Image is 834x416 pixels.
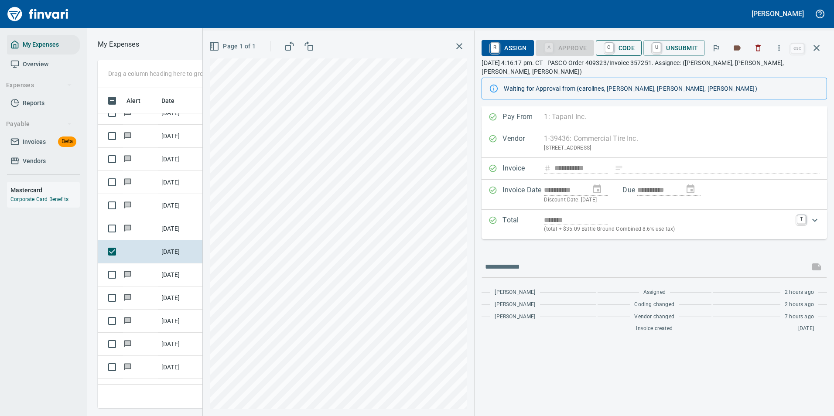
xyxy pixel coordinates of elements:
span: Expenses [6,80,72,91]
td: [DATE] [158,356,202,379]
span: Has messages [123,295,132,300]
td: [DATE] [158,310,202,333]
button: Discard [749,38,768,58]
td: [DATE] [158,171,202,194]
span: Beta [58,136,76,147]
td: 96567.FAB [202,148,280,171]
div: Expand [482,210,827,239]
a: esc [791,44,804,53]
span: Has messages [123,364,132,370]
div: Waiting for Approval from (carolines, [PERSON_NAME], [PERSON_NAME], [PERSON_NAME]) [504,81,820,96]
span: Coding changed [634,300,674,309]
button: [PERSON_NAME] [749,7,806,20]
div: Coding Required [536,44,594,51]
td: 96567.FAB [202,125,280,148]
button: CCode [596,40,642,56]
td: 96317.16 [202,194,280,217]
td: [DATE] [158,217,202,240]
span: Has messages [123,133,132,139]
td: 93423.16 [202,217,280,240]
span: Reports [23,98,44,109]
h6: Mastercard [10,185,80,195]
span: [PERSON_NAME] [495,288,535,297]
span: Date [161,95,186,106]
td: [DATE] [158,263,202,286]
span: Assign [489,41,526,55]
span: [DATE] [798,324,814,333]
span: Assigned [643,288,666,297]
td: [DATE] [158,240,202,263]
td: 96225.8110057 [202,356,280,379]
a: Reports [7,93,80,113]
span: Payable [6,119,72,130]
img: Finvari [5,3,71,24]
span: Has messages [123,110,132,116]
button: Flag [707,38,726,58]
button: Page 1 of 1 [207,38,259,55]
span: Invoice created [636,324,673,333]
span: 2 hours ago [785,300,814,309]
span: Has messages [123,202,132,208]
span: 7 hours ago [785,313,814,321]
span: Alert [126,95,140,106]
a: Vendors [7,151,80,171]
span: Invoices [23,136,46,147]
td: [DATE] Invoice 19 - 357251 from Commercial Tire Inc. (1-39436) [202,240,280,263]
button: RAssign [482,40,533,56]
span: 2 hours ago [785,288,814,297]
a: U [653,43,661,52]
span: Date [161,95,175,106]
span: Has messages [123,341,132,347]
button: Labels [728,38,747,58]
p: My Expenses [98,39,139,50]
span: Vendors [23,156,46,167]
td: 96308.256603 [202,379,280,402]
span: Unsubmit [650,41,698,55]
span: Vendor changed [634,313,674,321]
td: 96386.243008 [202,286,280,310]
span: This records your message into the invoice and notifies anyone mentioned [806,256,827,277]
span: Has messages [123,156,132,162]
span: [PERSON_NAME] [495,313,535,321]
span: Close invoice [789,38,827,58]
td: 96225.8110057 [202,333,280,356]
p: [DATE] 4:16:17 pm. CT - PASCO Order 409323/Invoice 357251. Assignee: ([PERSON_NAME], [PERSON_NAME... [482,58,827,76]
h5: [PERSON_NAME] [752,9,804,18]
button: More [769,38,789,58]
span: Page 1 of 1 [211,41,256,52]
a: Corporate Card Benefits [10,196,68,202]
p: Drag a column heading here to group the table [108,69,236,78]
td: 96328.256603 [202,263,280,286]
td: [DATE] [158,286,202,310]
span: Overview [23,59,48,70]
a: T [797,215,806,224]
a: Overview [7,55,80,74]
span: [PERSON_NAME] [495,300,535,309]
p: (total + $35.09 Battle Ground Combined 8.6% use tax) [544,225,792,234]
span: My Expenses [23,39,59,50]
td: [DATE] [158,333,202,356]
button: Expenses [3,77,75,93]
td: [DATE] [158,194,202,217]
td: [DATE] [158,125,202,148]
nav: breadcrumb [98,39,139,50]
a: C [605,43,613,52]
span: Has messages [123,179,132,185]
span: Has messages [123,318,132,324]
span: Has messages [123,272,132,277]
a: InvoicesBeta [7,132,80,152]
td: 5240233 [202,171,280,194]
td: [DATE] Invoice 5537 from [GEOGRAPHIC_DATA] (1-38544) [202,310,280,333]
a: R [491,43,499,52]
span: Code [603,41,635,55]
button: UUnsubmit [643,40,705,56]
a: My Expenses [7,35,80,55]
td: [DATE] [158,379,202,402]
td: [DATE] [158,148,202,171]
p: Total [502,215,544,234]
span: Has messages [123,225,132,231]
button: Payable [3,116,75,132]
span: Alert [126,95,152,106]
